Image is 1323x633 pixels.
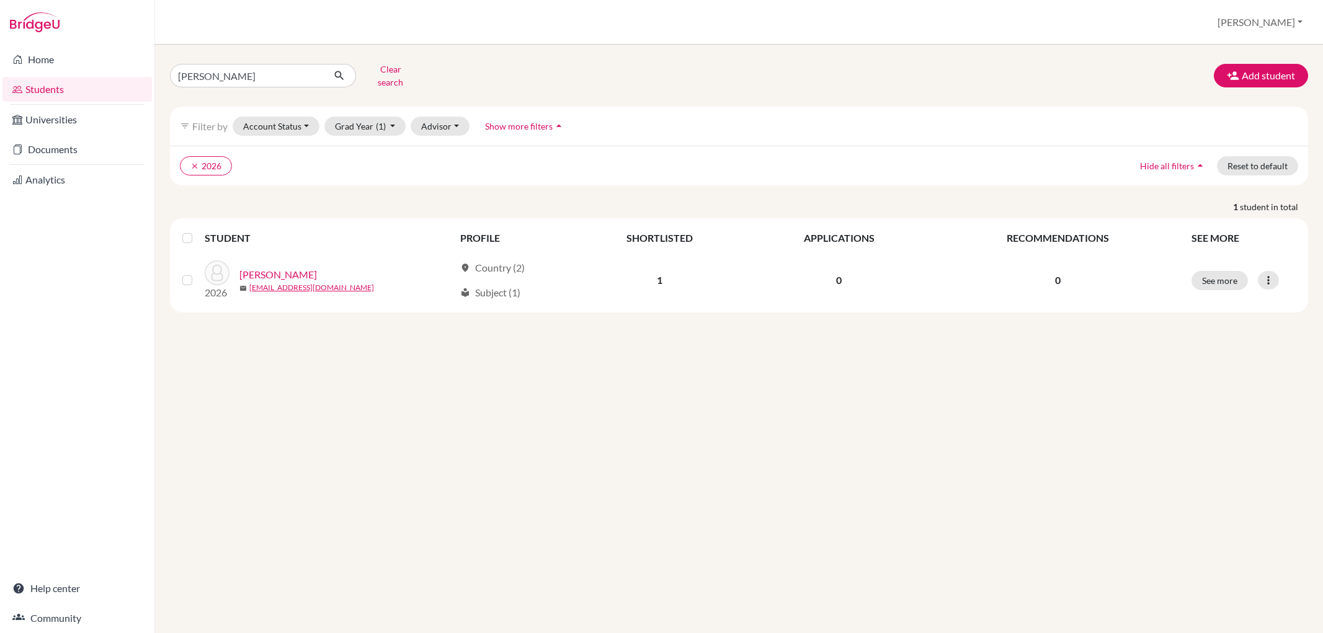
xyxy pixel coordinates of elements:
button: [PERSON_NAME] [1212,11,1308,34]
p: 0 [939,273,1177,288]
i: arrow_drop_up [553,120,565,132]
div: Subject (1) [460,285,520,300]
a: Analytics [2,167,152,192]
a: Documents [2,137,152,162]
button: Reset to default [1217,156,1298,175]
img: Chuděj, Tobiáš [205,260,229,285]
a: [PERSON_NAME] [239,267,317,282]
a: Help center [2,576,152,601]
th: STUDENT [205,223,453,253]
span: student in total [1240,200,1308,213]
span: Filter by [192,120,228,132]
td: 0 [747,253,931,308]
button: Grad Year(1) [324,117,406,136]
i: filter_list [180,121,190,131]
a: Community [2,606,152,631]
div: Country (2) [460,260,525,275]
a: Students [2,77,152,102]
button: clear2026 [180,156,232,175]
button: Account Status [233,117,319,136]
i: arrow_drop_up [1194,159,1206,172]
p: 2026 [205,285,229,300]
span: mail [239,285,247,292]
th: APPLICATIONS [747,223,931,253]
a: Home [2,47,152,72]
span: (1) [376,121,386,131]
button: See more [1192,271,1248,290]
span: local_library [460,288,470,298]
strong: 1 [1233,200,1240,213]
button: Clear search [356,60,425,92]
th: RECOMMENDATIONS [932,223,1184,253]
a: [EMAIL_ADDRESS][DOMAIN_NAME] [249,282,374,293]
input: Find student by name... [170,64,324,87]
img: Bridge-U [10,12,60,32]
th: PROFILE [453,223,572,253]
button: Add student [1214,64,1308,87]
span: Show more filters [485,121,553,131]
i: clear [190,162,199,170]
button: Show more filtersarrow_drop_up [474,117,576,136]
span: Hide all filters [1140,161,1194,171]
th: SHORTLISTED [572,223,747,253]
td: 1 [572,253,747,308]
a: Universities [2,107,152,132]
button: Advisor [411,117,470,136]
th: SEE MORE [1184,223,1303,253]
button: Hide all filtersarrow_drop_up [1129,156,1217,175]
span: location_on [460,263,470,273]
